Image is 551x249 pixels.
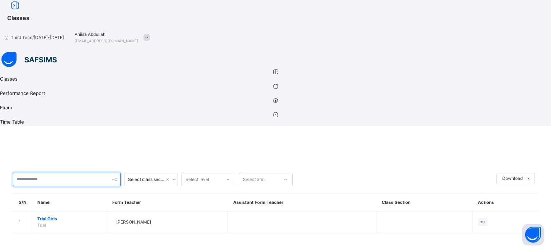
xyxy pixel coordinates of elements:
[376,194,472,211] th: Class Section
[472,194,538,211] th: Actions
[1,52,57,67] img: safsims
[4,34,64,41] span: session/term information
[522,224,544,245] button: Open asap
[71,31,154,44] div: AniisaAbdullahi
[13,211,32,233] td: 1
[228,194,376,211] th: Assistant Form Teacher
[7,14,29,21] span: Classes
[37,216,102,222] span: Trial Girls
[75,31,138,38] span: Aniisa Abdullahi
[116,219,151,225] span: [PERSON_NAME]
[32,194,107,211] th: Name
[243,173,264,186] div: Select arm
[128,176,165,183] div: Select class section
[107,194,227,211] th: Form Teacher
[75,39,138,43] span: [EMAIL_ADDRESS][DOMAIN_NAME]
[13,194,32,211] th: S/N
[502,175,523,182] span: Download
[185,173,209,186] div: Select level
[37,222,46,228] span: Trial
